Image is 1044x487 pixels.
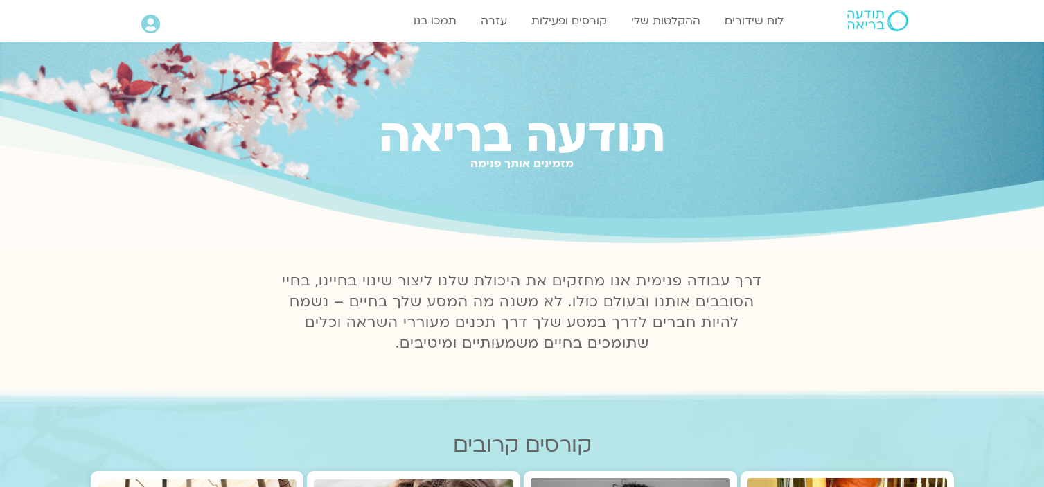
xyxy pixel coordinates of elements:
p: דרך עבודה פנימית אנו מחזקים את היכולת שלנו ליצור שינוי בחיינו, בחיי הסובבים אותנו ובעולם כולו. לא... [274,271,770,354]
a: קורסים ופעילות [524,8,614,34]
img: תודעה בריאה [847,10,908,31]
a: לוח שידורים [718,8,790,34]
a: תמכו בנו [407,8,463,34]
a: ההקלטות שלי [624,8,707,34]
a: עזרה [474,8,514,34]
h2: קורסים קרובים [91,433,954,457]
